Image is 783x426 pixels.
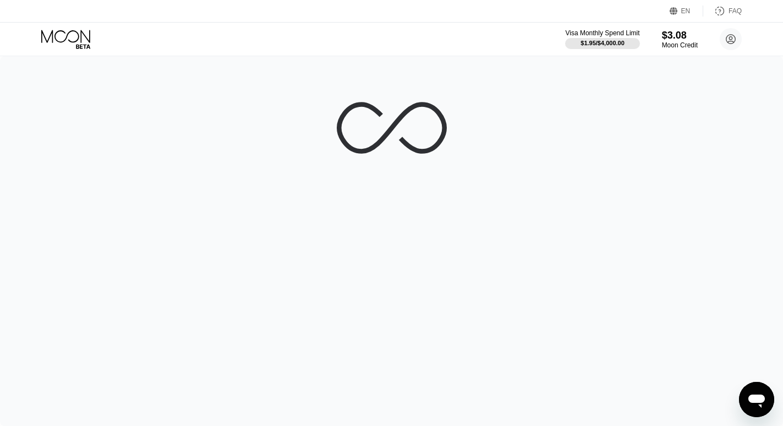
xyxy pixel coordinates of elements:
[662,30,698,49] div: $3.08Moon Credit
[670,6,703,17] div: EN
[581,40,625,46] div: $1.95 / $4,000.00
[565,29,639,49] div: Visa Monthly Spend Limit$1.95/$4,000.00
[681,7,691,15] div: EN
[729,7,742,15] div: FAQ
[565,29,639,37] div: Visa Monthly Spend Limit
[703,6,742,17] div: FAQ
[662,30,698,41] div: $3.08
[739,382,774,417] iframe: Nút để khởi chạy cửa sổ nhắn tin
[662,41,698,49] div: Moon Credit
